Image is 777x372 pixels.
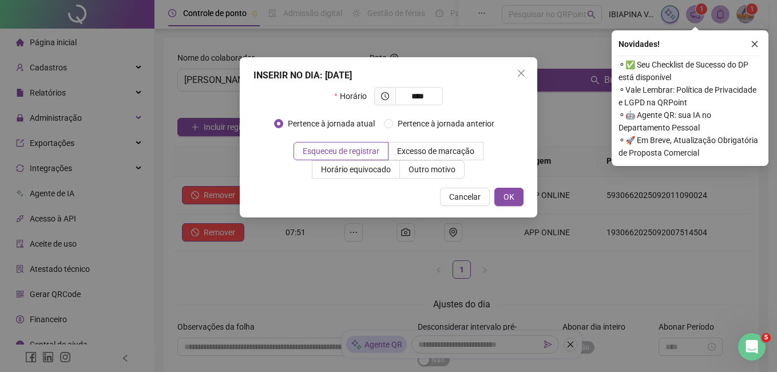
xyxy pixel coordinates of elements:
span: close [517,69,526,78]
label: Horário [334,87,374,105]
span: ⚬ 🚀 Em Breve, Atualização Obrigatória de Proposta Comercial [619,134,762,159]
span: Pertence à jornada anterior [393,117,499,130]
span: 5 [762,333,771,342]
span: Horário equivocado [321,165,391,174]
span: Pertence à jornada atual [283,117,379,130]
span: ⚬ ✅ Seu Checklist de Sucesso do DP está disponível [619,58,762,84]
button: Cancelar [440,188,490,206]
span: Cancelar [449,191,481,203]
span: ⚬ Vale Lembrar: Política de Privacidade e LGPD na QRPoint [619,84,762,109]
span: clock-circle [381,92,389,100]
span: OK [504,191,514,203]
iframe: Intercom live chat [738,333,766,361]
span: Excesso de marcação [397,147,474,156]
span: ⚬ 🤖 Agente QR: sua IA no Departamento Pessoal [619,109,762,134]
span: close [751,40,759,48]
span: Novidades ! [619,38,660,50]
button: Close [512,64,530,82]
div: INSERIR NO DIA : [DATE] [253,69,524,82]
button: OK [494,188,524,206]
span: Esqueceu de registrar [303,147,379,156]
span: Outro motivo [409,165,455,174]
